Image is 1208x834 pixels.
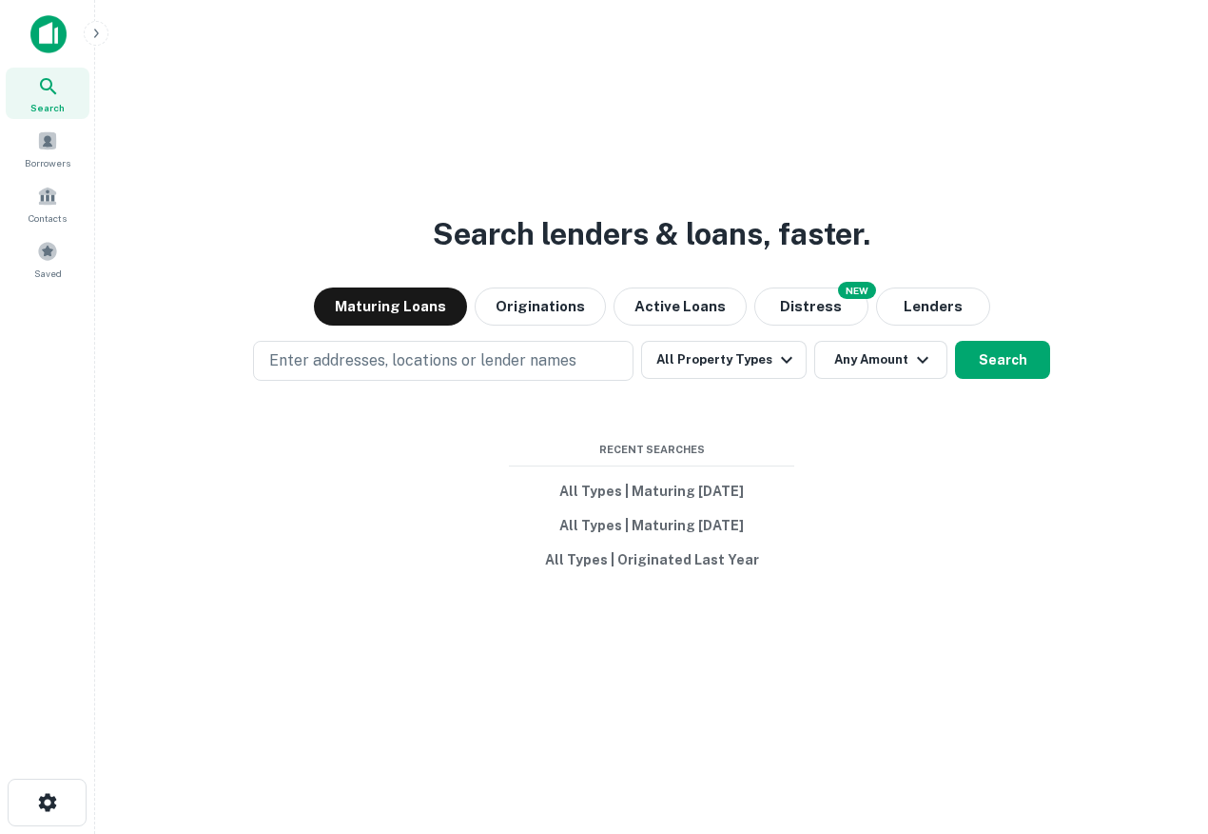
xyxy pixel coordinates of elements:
p: Enter addresses, locations or lender names [269,349,576,372]
img: capitalize-icon.png [30,15,67,53]
button: Search [955,341,1050,379]
button: All Types | Maturing [DATE] [509,508,794,543]
button: Active Loans [614,288,747,326]
a: Borrowers [6,123,89,174]
a: Saved [6,233,89,285]
a: Search [6,68,89,119]
button: Maturing Loans [314,288,467,326]
span: Search [30,100,65,115]
button: Lenders [876,288,990,326]
button: Search distressed loans with lien and other non-mortgage details. [754,288,868,326]
span: Borrowers [25,155,70,170]
div: NEW [838,282,876,299]
button: Originations [475,288,606,326]
button: All Property Types [641,341,807,379]
button: All Types | Maturing [DATE] [509,474,794,508]
button: All Types | Originated Last Year [509,543,794,577]
span: Recent Searches [509,442,794,458]
button: Any Amount [814,341,947,379]
span: Saved [34,266,62,281]
button: Enter addresses, locations or lender names [253,341,633,381]
a: Contacts [6,178,89,229]
iframe: Chat Widget [1113,682,1208,773]
h3: Search lenders & loans, faster. [433,211,870,257]
span: Contacts [29,210,67,226]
